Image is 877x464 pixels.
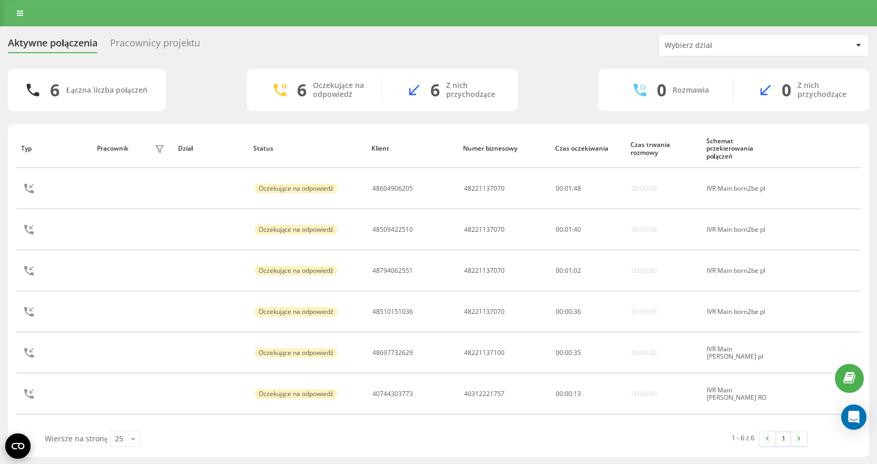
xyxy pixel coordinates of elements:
div: Oczekujące na odpowiedź [254,266,338,275]
div: 48794062551 [372,267,413,274]
div: Oczekujące na odpowiedź [254,225,338,234]
span: 13 [574,389,581,398]
div: Open Intercom Messenger [841,404,866,430]
div: : : [556,226,581,233]
div: 00:00:00 [632,390,657,398]
span: 36 [574,307,581,316]
span: 00 [556,348,563,357]
div: IVR Main born2be pl [707,226,779,233]
div: : : [556,349,581,357]
span: 00 [565,389,572,398]
span: 01 [565,225,572,234]
div: : : [556,390,581,398]
div: Schemat przekierowania połączeń [706,137,780,160]
span: 48 [574,184,581,193]
div: Pracownik [97,145,129,152]
div: 48221137100 [464,349,505,357]
div: 0 [657,80,666,100]
span: 00 [556,307,563,316]
div: Z nich przychodzące [797,81,853,99]
span: 00 [565,348,572,357]
div: IVR Main born2be pl [707,267,779,274]
div: Dział [178,145,244,152]
div: Klient [371,145,453,152]
span: 00 [556,184,563,193]
span: 35 [574,348,581,357]
div: 00:00:00 [632,226,657,233]
div: Aktywne połączenia [8,37,97,54]
div: 48510151036 [372,308,413,315]
div: 00:00:00 [632,308,657,315]
div: Czas oczekiwania [555,145,621,152]
div: Czas trwania rozmowy [630,141,696,156]
div: IVR Main born2be pl [707,185,779,192]
div: Rozmawia [673,86,709,95]
button: Open CMP widget [5,433,31,459]
div: : : [556,308,581,315]
div: 00:00:00 [632,185,657,192]
div: Wybierz dział [665,41,791,50]
div: 0 [782,80,791,100]
div: 48509422510 [372,226,413,233]
div: Typ [21,145,87,152]
div: Z nich przychodzące [446,81,502,99]
div: 48604906205 [372,185,413,192]
div: Oczekujące na odpowiedź [254,184,338,193]
div: IVR Main [PERSON_NAME] RO [707,387,779,402]
span: Wiersze na stronę [45,433,107,443]
div: Numer biznesowy [463,145,545,152]
div: 6 [50,80,60,100]
div: 48697732629 [372,349,413,357]
span: 00 [565,307,572,316]
a: 1 [775,431,791,446]
div: Oczekujące na odpowiedź [254,307,338,317]
div: 6 [297,80,307,100]
span: 02 [574,266,581,275]
div: 40312221757 [464,390,505,398]
div: Łączna liczba połączeń [66,86,147,95]
div: : : [556,185,581,192]
span: 00 [556,225,563,234]
div: Oczekujące na odpowiedź [254,348,338,358]
div: 40744303773 [372,390,413,398]
div: IVR Main born2be pl [707,308,779,315]
div: Oczekujące na odpowiedź [313,81,366,99]
span: 01 [565,184,572,193]
div: 48221137070 [464,226,505,233]
div: 48221137070 [464,267,505,274]
span: 40 [574,225,581,234]
div: 00:00:00 [632,349,657,357]
div: 6 [430,80,440,100]
span: 00 [556,266,563,275]
div: 00:00:00 [632,267,657,274]
span: 01 [565,266,572,275]
div: Pracownicy projektu [110,37,200,54]
div: 48221137070 [464,185,505,192]
div: 48221137070 [464,308,505,315]
div: 25 [115,433,123,444]
span: 00 [556,389,563,398]
div: 1 - 6 z 6 [732,432,754,443]
div: Oczekujące na odpowiedź [254,389,338,399]
div: : : [556,267,581,274]
div: Status [253,145,361,152]
div: IVR Main [PERSON_NAME] pl [707,345,779,361]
